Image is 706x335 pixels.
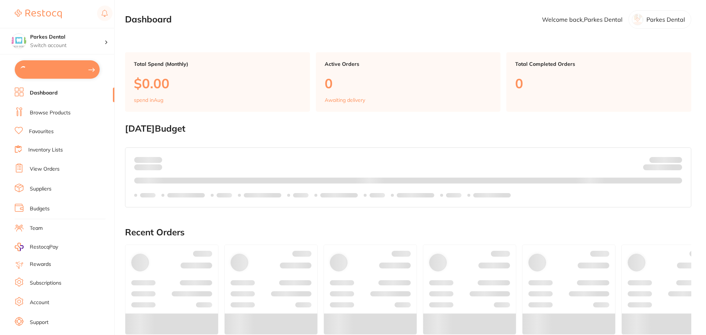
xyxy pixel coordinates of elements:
[15,243,58,251] a: RestocqPay
[134,61,301,67] p: Total Spend (Monthly)
[668,156,682,163] strong: $NaN
[134,76,301,91] p: $0.00
[244,192,281,198] p: Labels extended
[325,76,492,91] p: 0
[320,192,358,198] p: Labels extended
[15,6,62,22] a: Restocq Logo
[473,192,511,198] p: Labels extended
[140,192,156,198] p: Labels
[515,61,682,67] p: Total Completed Orders
[646,16,685,23] p: Parkes Dental
[30,261,51,268] a: Rewards
[325,61,492,67] p: Active Orders
[125,52,310,112] a: Total Spend (Monthly)$0.00spend inAug
[134,157,162,163] p: Spent:
[30,33,104,41] h4: Parkes Dental
[649,157,682,163] p: Budget:
[217,192,232,198] p: Labels
[542,16,623,23] p: Welcome back, Parkes Dental
[30,319,49,326] a: Support
[506,52,691,112] a: Total Completed Orders0
[370,192,385,198] p: Labels
[149,156,162,163] strong: $0.00
[316,52,501,112] a: Active Orders0Awaiting delivery
[125,14,172,25] h2: Dashboard
[125,124,691,134] h2: [DATE] Budget
[30,299,49,306] a: Account
[30,205,50,213] a: Budgets
[515,76,682,91] p: 0
[643,163,682,172] p: Remaining:
[167,192,205,198] p: Labels extended
[293,192,309,198] p: Labels
[125,227,691,238] h2: Recent Orders
[28,146,63,154] a: Inventory Lists
[669,165,682,172] strong: $0.00
[15,243,24,251] img: RestocqPay
[30,109,71,117] a: Browse Products
[30,243,58,251] span: RestocqPay
[30,89,58,97] a: Dashboard
[134,163,162,172] p: month
[30,42,104,49] p: Switch account
[446,192,461,198] p: Labels
[15,10,62,18] img: Restocq Logo
[30,185,51,193] a: Suppliers
[29,128,54,135] a: Favourites
[30,279,61,287] a: Subscriptions
[397,192,434,198] p: Labels extended
[11,34,26,49] img: Parkes Dental
[30,165,60,173] a: View Orders
[134,97,163,103] p: spend in Aug
[325,97,365,103] p: Awaiting delivery
[30,225,43,232] a: Team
